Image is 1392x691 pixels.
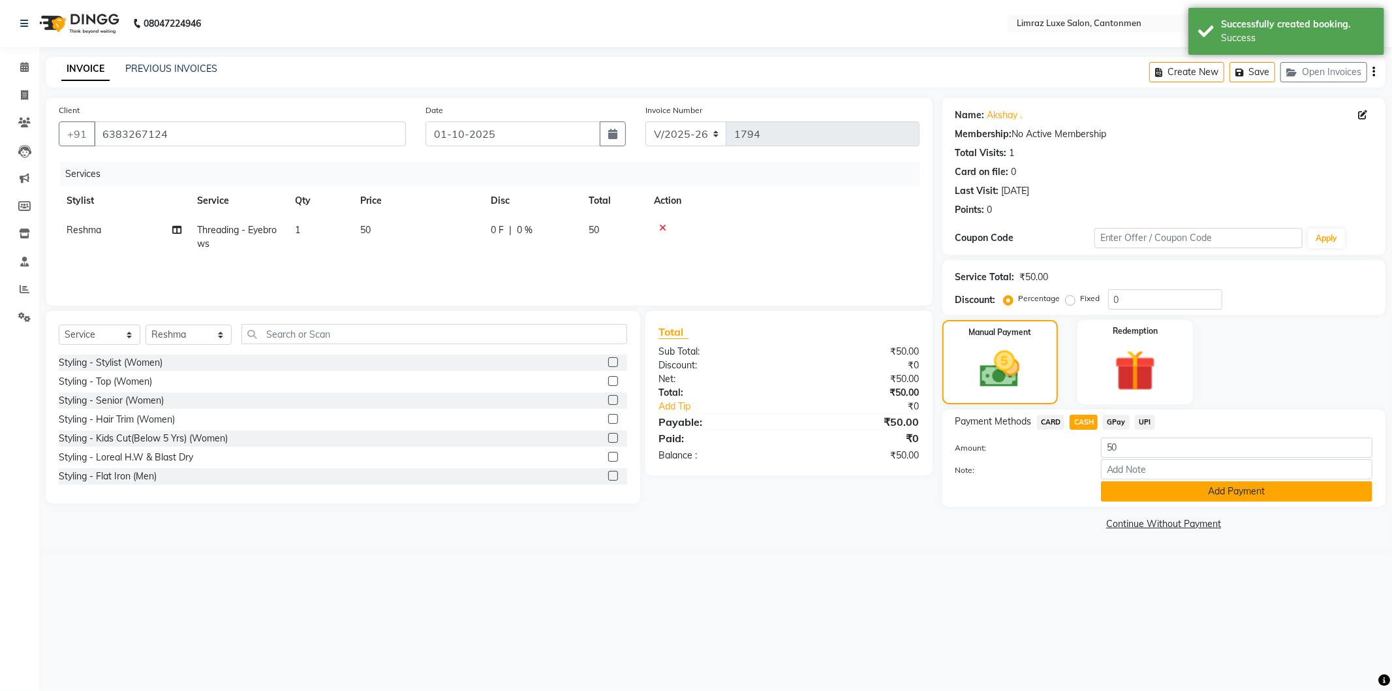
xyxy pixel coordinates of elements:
div: Styling - Senior (Women) [59,394,164,408]
span: Threading - Eyebrows [197,224,277,249]
input: Search by Name/Mobile/Email/Code [94,121,406,146]
span: 50 [360,224,371,236]
div: Card on file: [955,165,1009,179]
div: Points: [955,203,985,217]
span: Reshma [67,224,101,236]
div: ₹50.00 [789,372,929,386]
button: +91 [59,121,95,146]
div: 0 [1012,165,1017,179]
input: Enter Offer / Coupon Code [1094,228,1303,248]
span: Total [658,325,688,339]
div: Membership: [955,127,1012,141]
input: Add Note [1101,459,1372,479]
button: Open Invoices [1280,62,1367,82]
div: Styling - Top (Women) [59,375,152,389]
div: 0 [987,203,993,217]
div: Styling - Flat Iron (Men) [59,470,157,483]
img: logo [33,5,123,42]
label: Invoice Number [645,104,702,116]
a: INVOICE [61,57,110,81]
div: Styling - Stylist (Women) [59,356,162,370]
th: Disc [483,186,581,216]
div: Styling - Hair Trim (Women) [59,413,175,426]
th: Service [189,186,287,216]
div: ₹50.00 [789,449,929,462]
th: Action [646,186,920,216]
div: ₹0 [789,359,929,372]
label: Redemption [1113,325,1158,337]
div: Discount: [955,293,996,307]
div: ₹50.00 [789,345,929,359]
div: Coupon Code [955,231,1094,245]
div: Balance : [649,449,789,462]
img: _cash.svg [967,346,1032,393]
span: UPI [1135,415,1155,430]
div: ₹0 [812,400,929,413]
div: Total: [649,386,789,400]
div: Discount: [649,359,789,372]
span: 0 % [517,223,533,237]
span: 50 [589,224,599,236]
b: 08047224946 [144,5,201,42]
div: Success [1221,31,1374,45]
input: Search or Scan [241,324,627,344]
div: ₹50.00 [789,414,929,430]
div: Net: [649,372,789,386]
label: Note: [946,464,1091,476]
span: GPay [1103,415,1130,430]
div: Services [60,162,929,186]
button: Create New [1149,62,1224,82]
div: ₹50.00 [789,386,929,400]
div: Service Total: [955,270,1015,284]
input: Amount [1101,438,1372,458]
div: Successfully created booking. [1221,18,1374,31]
div: No Active Membership [955,127,1372,141]
div: [DATE] [1002,184,1030,198]
div: ₹0 [789,430,929,446]
div: Last Visit: [955,184,999,198]
th: Total [581,186,646,216]
label: Client [59,104,80,116]
label: Date [425,104,443,116]
a: Add Tip [649,400,812,413]
div: 1 [1010,146,1015,160]
span: 1 [295,224,300,236]
div: ₹50.00 [1020,270,1049,284]
img: _gift.svg [1102,345,1169,396]
button: Add Payment [1101,481,1372,502]
a: PREVIOUS INVOICES [125,63,217,74]
label: Fixed [1081,293,1100,304]
div: Name: [955,108,985,122]
div: Sub Total: [649,345,789,359]
button: Apply [1308,229,1345,248]
button: Save [1230,62,1275,82]
label: Amount: [946,442,1091,454]
a: Continue Without Payment [945,517,1383,531]
div: Payable: [649,414,789,430]
div: Styling - Loreal H.W & Blast Dry [59,451,193,464]
div: Styling - Kids Cut(Below 5 Yrs) (Women) [59,432,228,445]
a: Akshay . [987,108,1023,122]
label: Percentage [1019,293,1060,304]
span: | [509,223,512,237]
span: Payment Methods [955,415,1032,428]
div: Paid: [649,430,789,446]
th: Qty [287,186,352,216]
span: CASH [1070,415,1098,430]
div: Total Visits: [955,146,1007,160]
label: Manual Payment [968,327,1031,338]
span: CARD [1037,415,1065,430]
th: Price [352,186,483,216]
th: Stylist [59,186,189,216]
span: 0 F [491,223,504,237]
